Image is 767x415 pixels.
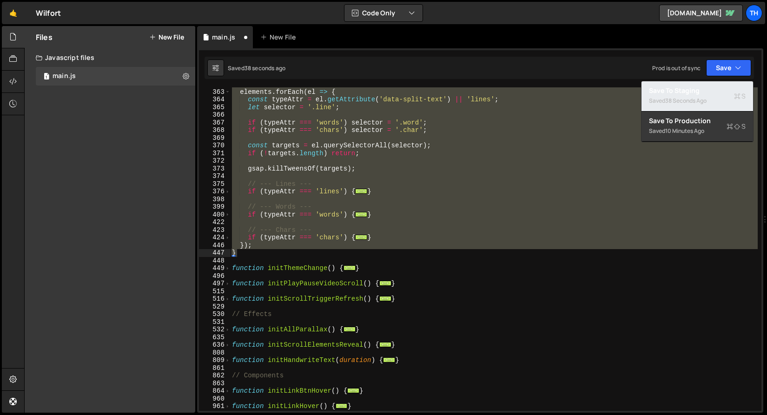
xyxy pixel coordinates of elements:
div: 497 [199,280,231,288]
div: 367 [199,119,231,127]
span: ... [356,235,368,240]
div: main.js [212,33,235,42]
span: ... [348,388,360,393]
button: New File [149,33,184,41]
div: 516 [199,295,231,303]
div: Wilfort [36,7,61,19]
div: Save to Staging [649,86,746,95]
span: S [734,92,746,101]
div: 515 [199,288,231,296]
div: 863 [199,380,231,388]
button: Code Only [344,5,423,21]
a: 🤙 [2,2,25,24]
div: Save to Production [649,116,746,125]
div: Prod is out of sync [652,64,701,72]
div: 366 [199,111,231,119]
div: 531 [199,318,231,326]
div: 446 [199,242,231,250]
a: [DOMAIN_NAME] [659,5,743,21]
div: 38 seconds ago [665,97,707,105]
div: 364 [199,96,231,104]
div: 862 [199,372,231,380]
div: 530 [199,310,231,318]
div: 400 [199,211,231,219]
div: 399 [199,203,231,211]
div: 447 [199,249,231,257]
div: 373 [199,165,231,173]
div: 365 [199,104,231,112]
div: Saved [649,125,746,137]
div: New File [260,33,299,42]
div: 636 [199,341,231,349]
a: Th [746,5,762,21]
div: 808 [199,349,231,357]
div: 398 [199,196,231,204]
div: 38 seconds ago [245,64,285,72]
button: Save [706,59,751,76]
div: 372 [199,157,231,165]
button: Save to ProductionS Saved10 minutes ago [641,112,753,142]
div: 532 [199,326,231,334]
div: 369 [199,134,231,142]
span: ... [379,281,391,286]
div: 635 [199,334,231,342]
div: Javascript files [25,48,195,67]
span: 1 [44,73,49,81]
span: ... [379,296,391,301]
span: S [727,122,746,131]
div: 424 [199,234,231,242]
div: 496 [199,272,231,280]
div: 960 [199,395,231,403]
div: 10 minutes ago [665,127,704,135]
button: Save to StagingS Saved38 seconds ago [641,81,753,112]
div: 809 [199,356,231,364]
div: 371 [199,150,231,158]
div: 422 [199,218,231,226]
div: Saved [228,64,285,72]
div: main.js [53,72,76,80]
div: 861 [199,364,231,372]
h2: Files [36,32,53,42]
div: 529 [199,303,231,311]
div: 376 [199,188,231,196]
span: ... [344,265,356,270]
span: ... [383,357,396,362]
div: Saved [649,95,746,106]
div: 449 [199,264,231,272]
div: 961 [199,402,231,410]
span: ... [379,342,391,347]
div: 375 [199,180,231,188]
div: 368 [199,126,231,134]
div: 448 [199,257,231,265]
span: ... [356,189,368,194]
div: 370 [199,142,231,150]
div: 423 [199,226,231,234]
span: ... [344,327,356,332]
span: ... [336,403,348,408]
div: 374 [199,172,231,180]
div: 16468/44594.js [36,67,195,86]
div: 363 [199,88,231,96]
span: ... [356,211,368,217]
div: 864 [199,387,231,395]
